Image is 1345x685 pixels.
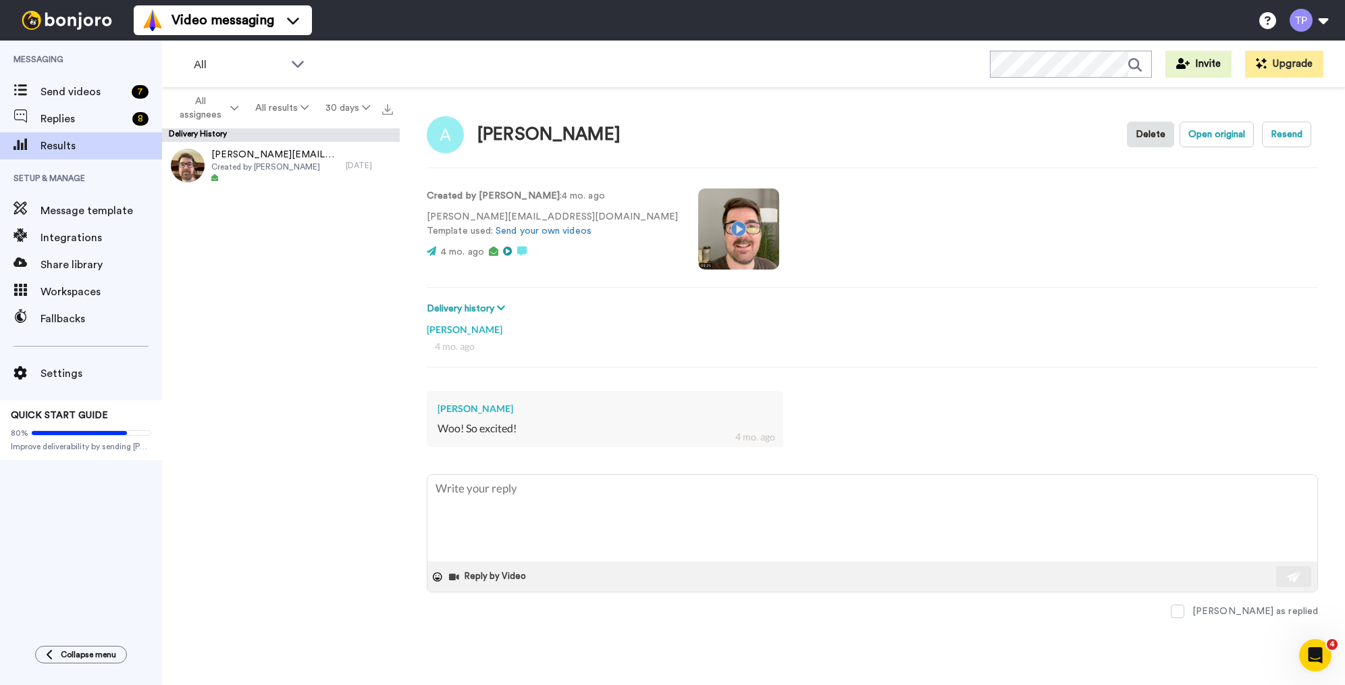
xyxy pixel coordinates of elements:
button: Invite [1165,51,1232,78]
button: Open original [1180,122,1254,147]
span: Replies [41,111,127,127]
div: 4 mo. ago [435,340,1310,353]
div: 7 [132,85,149,99]
a: Send your own videos [496,226,591,236]
div: 4 mo. ago [735,430,775,444]
img: bj-logo-header-white.svg [16,11,117,30]
button: Delivery history [427,301,509,316]
span: Fallbacks [41,311,162,327]
a: [PERSON_NAME][EMAIL_ADDRESS][DOMAIN_NAME]Created by [PERSON_NAME][DATE] [162,142,400,189]
img: de4a4317-36af-4b08-ae38-9398765a84a8-thumb.jpg [171,149,205,182]
span: Video messaging [172,11,274,30]
div: 8 [132,112,149,126]
span: [PERSON_NAME][EMAIL_ADDRESS][DOMAIN_NAME] [211,148,339,161]
span: Share library [41,257,162,273]
span: Created by [PERSON_NAME] [211,161,339,172]
img: vm-color.svg [142,9,163,31]
span: QUICK START GUIDE [11,411,108,420]
div: [PERSON_NAME] [438,402,772,415]
button: 30 days [317,96,378,120]
img: export.svg [382,104,393,115]
iframe: Intercom live chat [1299,639,1331,671]
span: Integrations [41,230,162,246]
button: All results [247,96,317,120]
button: Resend [1262,122,1311,147]
span: Send videos [41,84,126,100]
span: Settings [41,365,162,382]
img: Image of Amanda Devore [427,116,464,153]
button: Reply by Video [448,567,530,587]
button: Export all results that match these filters now. [378,98,397,118]
span: All assignees [173,95,228,122]
div: Woo! So excited! [438,421,772,436]
span: Collapse menu [61,649,116,660]
span: 4 [1327,639,1338,650]
button: All assignees [165,89,247,127]
div: Delivery History [162,128,400,142]
button: Collapse menu [35,646,127,663]
span: Improve deliverability by sending [PERSON_NAME]’s from your own email [11,441,151,452]
span: All [194,57,284,73]
div: [PERSON_NAME] as replied [1192,605,1318,618]
span: 80% [11,428,28,438]
p: : 4 mo. ago [427,189,678,203]
span: Results [41,138,162,154]
button: Delete [1127,122,1174,147]
strong: Created by [PERSON_NAME] [427,191,560,201]
div: [PERSON_NAME] [427,316,1318,336]
p: [PERSON_NAME][EMAIL_ADDRESS][DOMAIN_NAME] Template used: [427,210,678,238]
button: Upgrade [1245,51,1323,78]
div: [DATE] [346,160,393,171]
span: 4 mo. ago [441,247,484,257]
span: Message template [41,203,162,219]
img: send-white.svg [1287,572,1302,582]
div: [PERSON_NAME] [477,125,621,145]
span: Workspaces [41,284,162,300]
